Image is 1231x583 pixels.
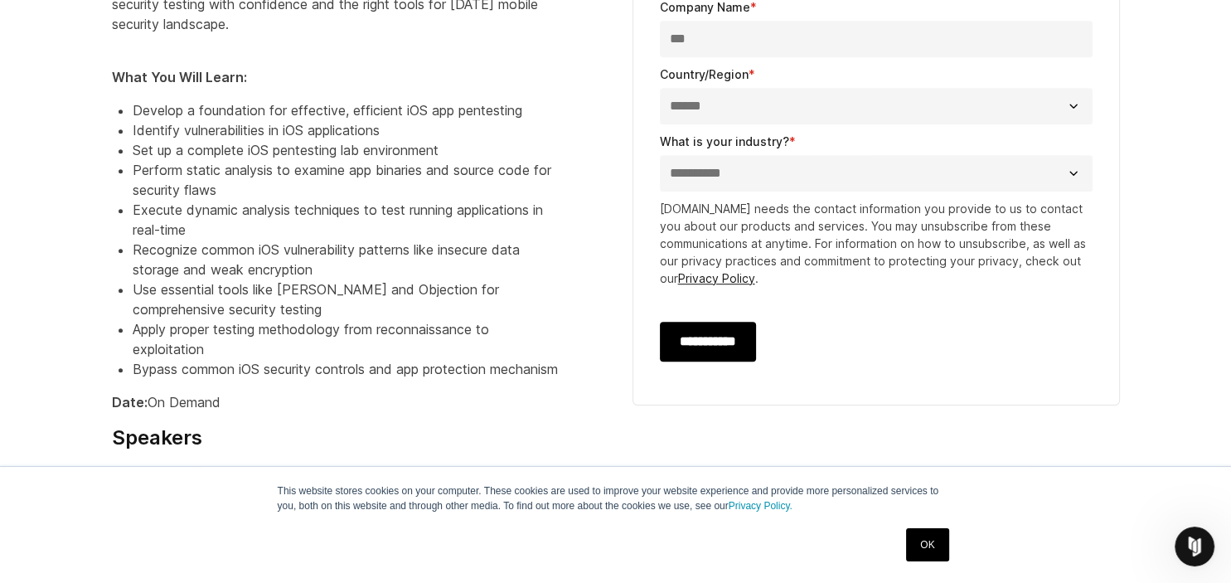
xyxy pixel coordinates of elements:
[112,69,247,85] strong: What You Will Learn:
[112,392,560,412] p: On Demand
[133,200,560,240] li: Execute dynamic analysis techniques to test running applications in real-time
[133,140,560,160] li: Set up a complete iOS pentesting lab environment
[133,279,560,319] li: Use essential tools like [PERSON_NAME] and Objection for comprehensive security testing
[133,100,560,120] li: Develop a foundation for effective, efficient iOS app pentesting
[133,359,560,379] li: Bypass common iOS security controls and app protection mechanism
[133,160,560,200] li: Perform static analysis to examine app binaries and source code for security flaws
[678,271,755,285] a: Privacy Policy
[660,67,749,81] span: Country/Region
[729,500,792,512] a: Privacy Policy.
[112,394,148,411] strong: Date:
[133,240,560,279] li: Recognize common iOS vulnerability patterns like insecure data storage and weak encryption
[660,134,789,148] span: What is your industry?
[133,319,560,359] li: Apply proper testing methodology from reconnaissance to exploitation
[112,465,368,482] strong: [PERSON_NAME], Security Researcher
[1175,527,1214,566] iframe: Intercom live chat
[660,200,1093,287] p: [DOMAIN_NAME] needs the contact information you provide to us to contact you about our products a...
[112,425,560,450] h4: Speakers
[906,528,948,561] a: OK
[133,120,560,140] li: Identify vulnerabilities in iOS applications
[278,483,954,513] p: This website stores cookies on your computer. These cookies are used to improve your website expe...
